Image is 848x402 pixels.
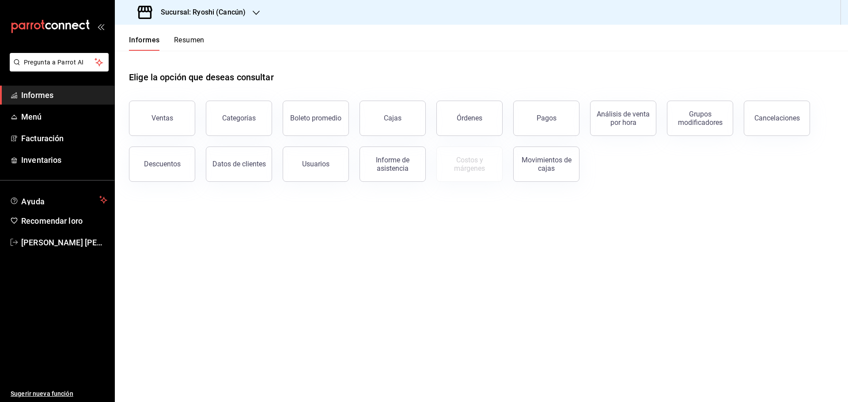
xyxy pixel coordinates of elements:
[454,156,485,173] font: Costos y márgenes
[6,64,109,73] a: Pregunta a Parrot AI
[360,147,426,182] button: Informe de asistencia
[129,101,195,136] button: Ventas
[384,114,401,122] font: Cajas
[744,101,810,136] button: Cancelaciones
[206,101,272,136] button: Categorías
[11,390,73,397] font: Sugerir nueva función
[21,112,42,121] font: Menú
[151,114,173,122] font: Ventas
[513,101,579,136] button: Pagos
[513,147,579,182] button: Movimientos de cajas
[97,23,104,30] button: abrir_cajón_menú
[457,114,482,122] font: Órdenes
[21,238,147,247] font: [PERSON_NAME] [PERSON_NAME]
[21,134,64,143] font: Facturación
[10,53,109,71] button: Pregunta a Parrot AI
[436,147,503,182] button: Contrata inventarios para ver este informe
[161,8,246,16] font: Sucursal: Ryoshi (Cancún)
[174,36,204,44] font: Resumen
[206,147,272,182] button: Datos de clientes
[21,197,45,206] font: Ayuda
[283,147,349,182] button: Usuarios
[754,114,800,122] font: Cancelaciones
[21,155,61,165] font: Inventarios
[129,36,160,44] font: Informes
[667,101,733,136] button: Grupos modificadores
[678,110,723,127] font: Grupos modificadores
[537,114,556,122] font: Pagos
[302,160,329,168] font: Usuarios
[129,72,274,83] font: Elige la opción que deseas consultar
[24,59,84,66] font: Pregunta a Parrot AI
[212,160,266,168] font: Datos de clientes
[283,101,349,136] button: Boleto promedio
[590,101,656,136] button: Análisis de venta por hora
[597,110,650,127] font: Análisis de venta por hora
[129,147,195,182] button: Descuentos
[21,216,83,225] font: Recomendar loro
[290,114,341,122] font: Boleto promedio
[522,156,572,173] font: Movimientos de cajas
[222,114,256,122] font: Categorías
[144,160,181,168] font: Descuentos
[436,101,503,136] button: Órdenes
[21,90,53,100] font: Informes
[360,101,426,136] button: Cajas
[129,35,204,51] div: pestañas de navegación
[376,156,409,173] font: Informe de asistencia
